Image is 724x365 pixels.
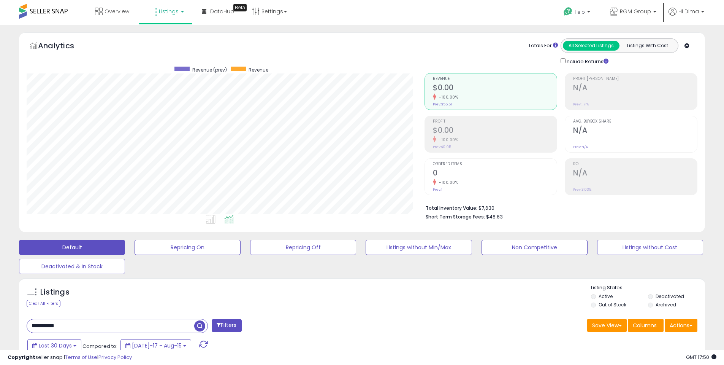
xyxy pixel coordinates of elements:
[233,4,247,11] div: Tooltip anchor
[436,137,458,143] small: -100.00%
[656,293,684,300] label: Deactivated
[249,67,268,73] span: Revenue
[8,354,35,361] strong: Copyright
[563,41,619,51] button: All Selected Listings
[563,7,573,16] i: Get Help
[433,77,557,81] span: Revenue
[82,343,117,350] span: Compared to:
[558,1,598,25] a: Help
[105,8,129,15] span: Overview
[27,300,60,307] div: Clear All Filters
[212,319,241,332] button: Filters
[426,203,692,212] li: $7,630
[633,322,657,329] span: Columns
[8,354,132,361] div: seller snap | |
[587,319,627,332] button: Save View
[573,83,697,94] h2: N/A
[433,83,557,94] h2: $0.00
[40,287,70,298] h5: Listings
[599,301,626,308] label: Out of Stock
[426,205,477,211] b: Total Inventory Value:
[19,240,125,255] button: Default
[573,162,697,166] span: ROI
[575,9,585,15] span: Help
[433,187,442,192] small: Prev: 1
[120,339,191,352] button: [DATE]-17 - Aug-15
[482,240,588,255] button: Non Competitive
[486,213,503,220] span: $48.63
[573,187,591,192] small: Prev: 3.03%
[65,354,97,361] a: Terms of Use
[686,354,716,361] span: 2025-09-17 17:50 GMT
[597,240,703,255] button: Listings without Cost
[192,67,227,73] span: Revenue (prev)
[669,8,704,25] a: Hi Dima
[159,8,179,15] span: Listings
[665,319,697,332] button: Actions
[573,169,697,179] h2: N/A
[98,354,132,361] a: Privacy Policy
[210,8,234,15] span: DataHub
[433,145,451,149] small: Prev: $0.95
[39,342,72,349] span: Last 30 Days
[436,180,458,185] small: -100.00%
[433,169,557,179] h2: 0
[433,120,557,124] span: Profit
[132,342,182,349] span: [DATE]-17 - Aug-15
[656,301,676,308] label: Archived
[678,8,699,15] span: Hi Dima
[27,339,81,352] button: Last 30 Days
[599,293,613,300] label: Active
[366,240,472,255] button: Listings without Min/Max
[433,162,557,166] span: Ordered Items
[426,214,485,220] b: Short Term Storage Fees:
[19,259,125,274] button: Deactivated & In Stock
[38,40,89,53] h5: Analytics
[628,319,664,332] button: Columns
[620,8,651,15] span: RGM Group
[433,102,452,107] small: Prev: $55.51
[555,57,618,65] div: Include Returns
[619,41,676,51] button: Listings With Cost
[528,42,558,49] div: Totals For
[573,120,697,124] span: Avg. Buybox Share
[250,240,356,255] button: Repricing Off
[433,126,557,136] h2: $0.00
[573,77,697,81] span: Profit [PERSON_NAME]
[573,102,589,107] small: Prev: 1.71%
[436,94,458,100] small: -100.00%
[573,126,697,136] h2: N/A
[135,240,241,255] button: Repricing On
[591,284,705,292] p: Listing States:
[573,145,588,149] small: Prev: N/A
